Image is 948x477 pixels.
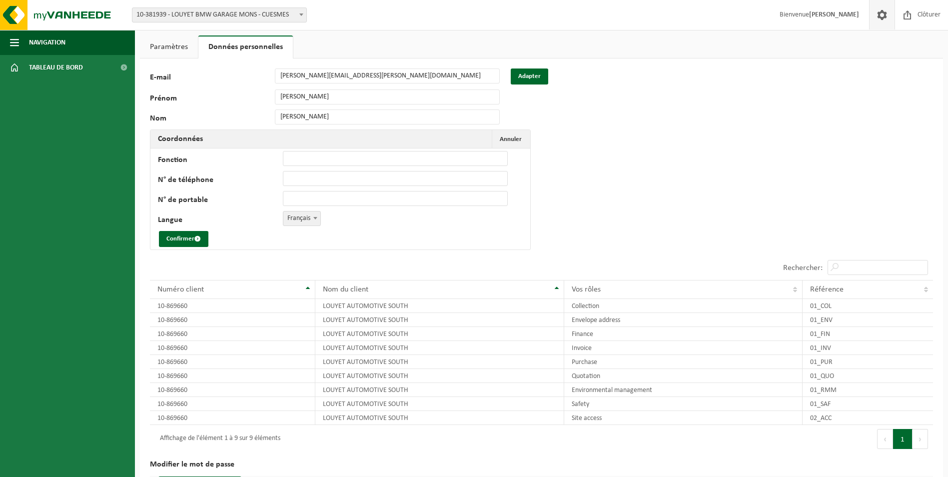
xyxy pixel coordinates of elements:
td: 10-869660 [150,383,315,397]
td: Collection [564,299,803,313]
label: Fonction [158,156,283,166]
td: 10-869660 [150,411,315,425]
td: 10-869660 [150,369,315,383]
button: Annuler [492,130,529,148]
td: 10-869660 [150,341,315,355]
span: Annuler [500,136,522,142]
h2: Coordonnées [150,130,210,148]
td: 01_COL [803,299,933,313]
td: 01_SAF [803,397,933,411]
button: Confirmer [159,231,208,247]
div: Affichage de l'élément 1 à 9 sur 9 éléments [155,430,280,448]
span: Tableau de bord [29,55,83,80]
span: Numéro client [157,285,204,293]
h2: Modifier le mot de passe [150,453,933,476]
td: Envelope address [564,313,803,327]
td: 01_ENV [803,313,933,327]
button: Adapter [511,68,548,84]
td: LOUYET AUTOMOTIVE SOUTH [315,369,564,383]
span: Référence [810,285,844,293]
label: Langue [158,216,283,226]
span: Nom du client [323,285,368,293]
strong: [PERSON_NAME] [809,11,859,18]
td: Invoice [564,341,803,355]
input: E-mail [275,68,500,83]
span: Vos rôles [572,285,601,293]
label: N° de portable [158,196,283,206]
td: 10-869660 [150,313,315,327]
td: 01_FIN [803,327,933,341]
td: LOUYET AUTOMOTIVE SOUTH [315,383,564,397]
td: 10-869660 [150,355,315,369]
span: Français [283,211,321,226]
span: 10-381939 - LOUYET BMW GARAGE MONS - CUESMES [132,7,307,22]
label: N° de téléphone [158,176,283,186]
td: Site access [564,411,803,425]
td: LOUYET AUTOMOTIVE SOUTH [315,397,564,411]
td: LOUYET AUTOMOTIVE SOUTH [315,313,564,327]
td: Finance [564,327,803,341]
button: Next [913,429,928,449]
td: LOUYET AUTOMOTIVE SOUTH [315,411,564,425]
a: Données personnelles [198,35,293,58]
span: Français [283,211,320,225]
span: 10-381939 - LOUYET BMW GARAGE MONS - CUESMES [132,8,306,22]
td: 02_ACC [803,411,933,425]
td: Safety [564,397,803,411]
span: Navigation [29,30,65,55]
label: Rechercher: [783,264,823,272]
td: LOUYET AUTOMOTIVE SOUTH [315,327,564,341]
td: 10-869660 [150,397,315,411]
td: 10-869660 [150,327,315,341]
a: Paramètres [140,35,198,58]
label: Nom [150,114,275,124]
button: Previous [877,429,893,449]
td: LOUYET AUTOMOTIVE SOUTH [315,341,564,355]
td: LOUYET AUTOMOTIVE SOUTH [315,355,564,369]
td: Purchase [564,355,803,369]
label: E-mail [150,73,275,84]
td: 01_INV [803,341,933,355]
td: Quotation [564,369,803,383]
td: 01_RMM [803,383,933,397]
button: 1 [893,429,913,449]
td: Environmental management [564,383,803,397]
td: 01_PUR [803,355,933,369]
td: LOUYET AUTOMOTIVE SOUTH [315,299,564,313]
td: 10-869660 [150,299,315,313]
td: 01_QUO [803,369,933,383]
label: Prénom [150,94,275,104]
